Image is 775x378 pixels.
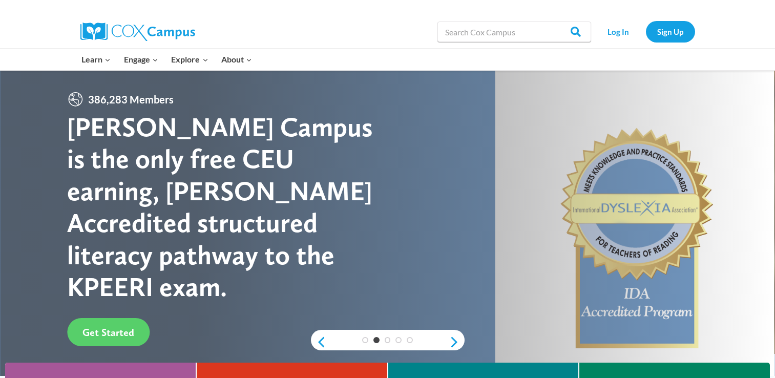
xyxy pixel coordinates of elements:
[407,337,413,343] a: 5
[362,337,368,343] a: 1
[311,332,465,352] div: content slider buttons
[385,337,391,343] a: 3
[221,53,252,66] span: About
[82,326,134,339] span: Get Started
[373,337,380,343] a: 2
[81,53,111,66] span: Learn
[67,318,150,346] a: Get Started
[124,53,158,66] span: Engage
[646,21,695,42] a: Sign Up
[449,336,465,348] a: next
[311,336,326,348] a: previous
[80,23,195,41] img: Cox Campus
[596,21,695,42] nav: Secondary Navigation
[67,111,387,303] div: [PERSON_NAME] Campus is the only free CEU earning, [PERSON_NAME] Accredited structured literacy p...
[75,49,259,70] nav: Primary Navigation
[84,91,178,108] span: 386,283 Members
[395,337,402,343] a: 4
[437,22,591,42] input: Search Cox Campus
[596,21,641,42] a: Log In
[171,53,208,66] span: Explore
